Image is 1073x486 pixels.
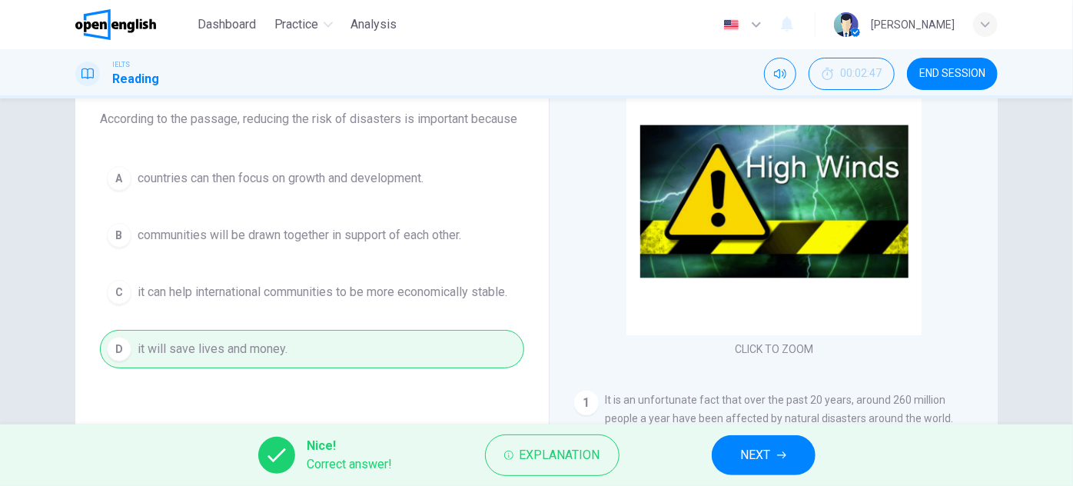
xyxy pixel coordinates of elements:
[834,12,859,37] img: Profile picture
[574,391,599,415] div: 1
[75,9,191,40] a: OpenEnglish logo
[809,58,895,90] div: Hide
[198,15,256,34] span: Dashboard
[345,11,404,38] button: Analysis
[871,15,955,34] div: [PERSON_NAME]
[307,455,393,474] span: Correct answer!
[919,68,985,80] span: END SESSION
[307,437,393,455] span: Nice!
[840,68,882,80] span: 00:02:47
[274,15,319,34] span: Practice
[764,58,796,90] div: Mute
[907,58,998,90] button: END SESSION
[741,444,771,466] span: NEXT
[722,19,741,31] img: en
[75,9,156,40] img: OpenEnglish logo
[809,58,895,90] button: 00:02:47
[351,15,397,34] span: Analysis
[712,435,816,475] button: NEXT
[485,434,620,476] button: Explanation
[191,11,262,38] button: Dashboard
[268,11,339,38] button: Practice
[520,444,600,466] span: Explanation
[112,59,130,70] span: IELTS
[112,70,159,88] h1: Reading
[100,73,524,128] span: Choose the correct answer, , , or . According to the passage, reducing the risk of disasters is i...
